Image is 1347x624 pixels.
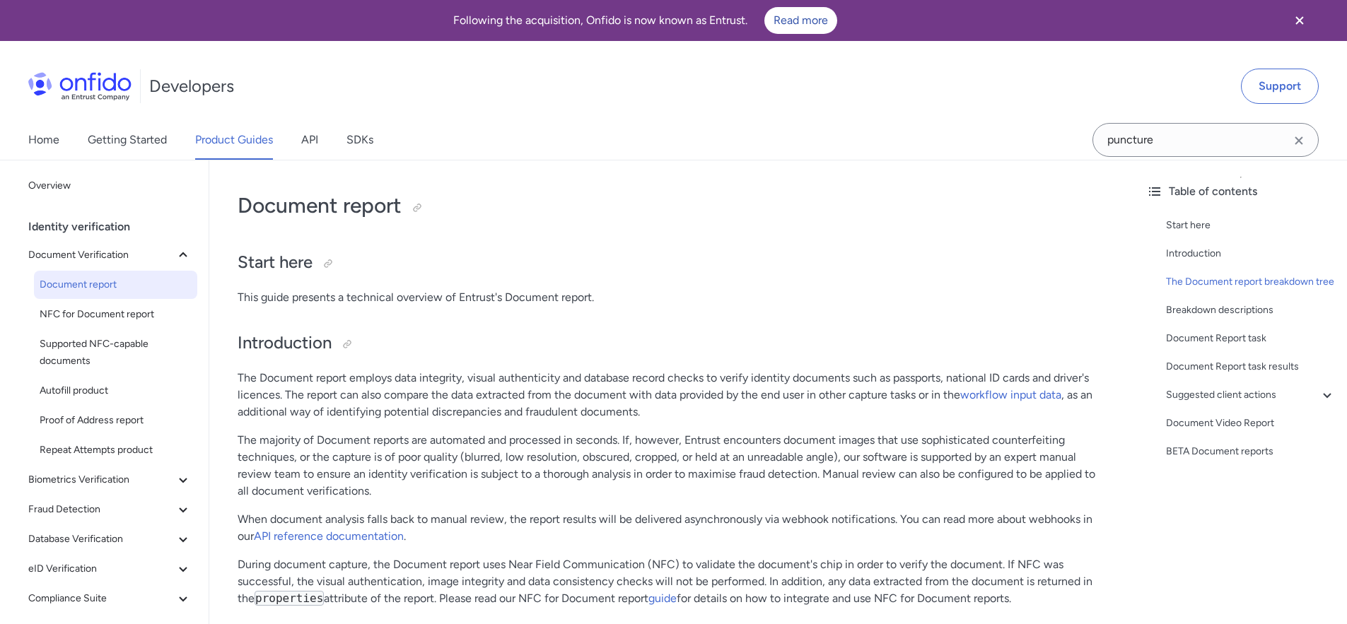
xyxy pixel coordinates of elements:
a: Start here [1166,217,1336,234]
a: guide [648,591,677,605]
a: Document Report task [1166,330,1336,347]
span: Repeat Attempts product [40,442,192,459]
a: Getting Started [88,120,167,160]
span: eID Verification [28,560,175,577]
span: Document report [40,276,192,293]
div: Table of contents [1146,183,1336,200]
button: eID Verification [23,555,197,583]
span: Database Verification [28,531,175,548]
button: Database Verification [23,525,197,553]
a: Repeat Attempts product [34,436,197,464]
a: Document Video Report [1166,415,1336,432]
button: Biometrics Verification [23,466,197,494]
a: Home [28,120,59,160]
a: API [301,120,318,160]
span: Proof of Address report [40,412,192,429]
a: API reference documentation [254,529,404,543]
a: Autofill product [34,377,197,405]
input: Onfido search input field [1092,123,1319,157]
div: Following the acquisition, Onfido is now known as Entrust. [17,7,1273,34]
span: NFC for Document report [40,306,192,323]
code: properties [255,591,324,606]
p: During document capture, the Document report uses Near Field Communication (NFC) to validate the ... [238,556,1107,607]
span: Fraud Detection [28,501,175,518]
span: Compliance Suite [28,590,175,607]
span: Document Verification [28,247,175,264]
button: Compliance Suite [23,584,197,613]
h1: Document report [238,192,1107,220]
p: The Document report employs data integrity, visual authenticity and database record checks to ver... [238,370,1107,420]
h2: Introduction [238,331,1107,355]
div: Identity verification [28,213,203,241]
a: Read more [764,7,837,34]
h2: Start here [238,251,1107,275]
a: SDKs [346,120,373,160]
a: NFC for Document report [34,300,197,329]
span: Overview [28,177,192,194]
span: Biometrics Verification [28,471,175,488]
a: The Document report breakdown tree [1166,273,1336,290]
a: Document report [34,271,197,299]
span: Supported NFC-capable documents [40,336,192,370]
svg: Clear search field button [1290,132,1307,149]
svg: Close banner [1291,12,1308,29]
a: Suggested client actions [1166,387,1336,404]
span: Autofill product [40,382,192,399]
p: This guide presents a technical overview of Entrust's Document report. [238,289,1107,306]
a: Product Guides [195,120,273,160]
a: workflow input data [960,388,1061,401]
a: Overview [23,172,197,200]
a: Breakdown descriptions [1166,302,1336,319]
button: Close banner [1273,3,1326,38]
button: Fraud Detection [23,495,197,524]
a: Support [1241,69,1319,104]
img: Onfido Logo [28,72,132,100]
p: When document analysis falls back to manual review, the report results will be delivered asynchro... [238,511,1107,545]
a: Document Report task results [1166,358,1336,375]
a: Supported NFC-capable documents [34,330,197,375]
a: BETA Document reports [1166,443,1336,460]
a: Introduction [1166,245,1336,262]
button: Document Verification [23,241,197,269]
p: The majority of Document reports are automated and processed in seconds. If, however, Entrust enc... [238,432,1107,500]
h1: Developers [149,75,234,98]
a: Proof of Address report [34,406,197,435]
